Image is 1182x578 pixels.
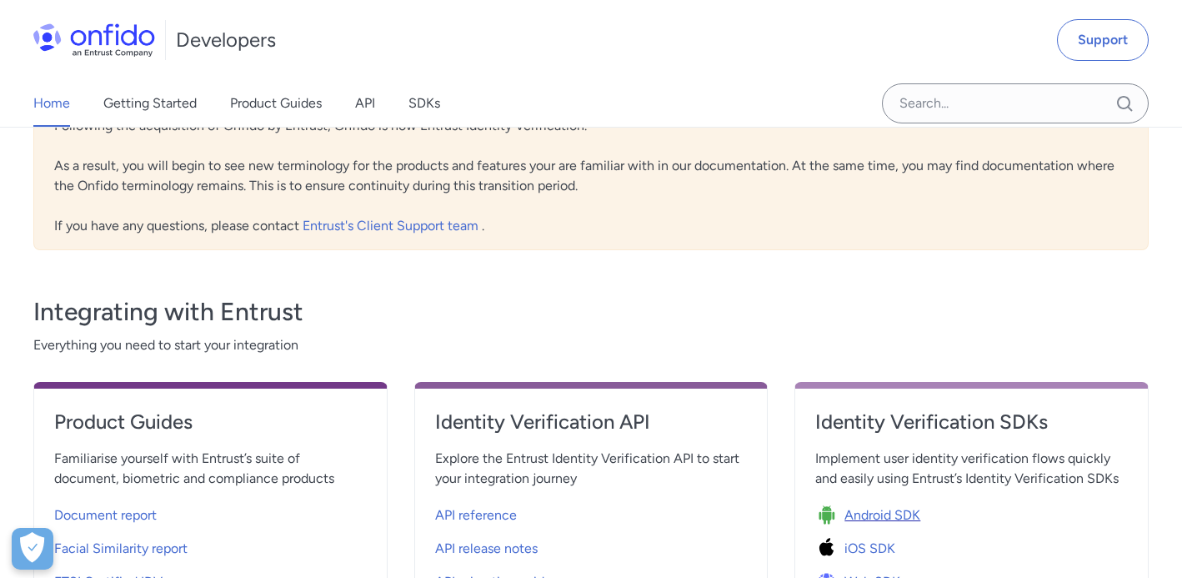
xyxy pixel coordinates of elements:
[103,80,197,127] a: Getting Started
[12,528,53,570] button: Open Preferences
[882,83,1149,123] input: Onfido search input field
[33,23,155,57] img: Onfido Logo
[54,495,367,529] a: Document report
[408,80,440,127] a: SDKs
[435,539,538,559] span: API release notes
[355,80,375,127] a: API
[54,529,367,562] a: Facial Similarity report
[54,539,188,559] span: Facial Similarity report
[33,295,1149,329] h3: Integrating with Entrust
[54,409,367,449] a: Product Guides
[54,449,367,489] span: Familiarise yourself with Entrust’s suite of document, biometric and compliance products
[176,27,276,53] h1: Developers
[844,505,920,525] span: Android SDK
[435,409,748,449] a: Identity Verification API
[1057,19,1149,61] a: Support
[303,218,482,234] a: Entrust's Client Support team
[435,505,517,525] span: API reference
[815,495,1128,529] a: Icon Android SDKAndroid SDK
[54,409,367,435] h4: Product Guides
[815,529,1128,562] a: Icon iOS SDKiOS SDK
[435,409,748,435] h4: Identity Verification API
[33,335,1149,355] span: Everything you need to start your integration
[844,539,895,559] span: iOS SDK
[435,449,748,489] span: Explore the Entrust Identity Verification API to start your integration journey
[54,505,157,525] span: Document report
[435,495,748,529] a: API reference
[815,449,1128,489] span: Implement user identity verification flows quickly and easily using Entrust’s Identity Verificati...
[33,80,70,127] a: Home
[230,80,322,127] a: Product Guides
[815,409,1128,435] h4: Identity Verification SDKs
[33,102,1149,250] div: Following the acquisition of Onfido by Entrust, Onfido is now Entrust Identity Verification. As a...
[815,504,844,527] img: Icon Android SDK
[815,537,844,560] img: Icon iOS SDK
[435,529,748,562] a: API release notes
[815,409,1128,449] a: Identity Verification SDKs
[12,528,53,570] div: Cookie Preferences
